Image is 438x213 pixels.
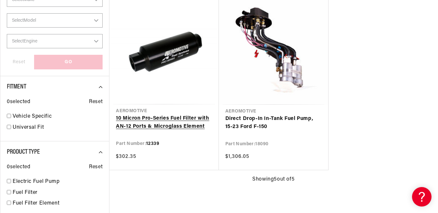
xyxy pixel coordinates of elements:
[13,199,103,208] a: Fuel Filter Element
[225,115,322,131] a: Direct Drop-In In-Tank Fuel Pump, 15-23 Ford F-150
[7,98,30,106] span: 0 selected
[7,84,26,90] span: Fitment
[13,124,103,132] a: Universal Fit
[13,112,103,121] a: Vehicle Specific
[116,114,212,131] a: 10 Micron Pro-Series Fuel Filter with AN-12 Ports & Microglass Element
[13,178,103,186] a: Electric Fuel Pump
[7,163,30,172] span: 0 selected
[252,175,294,184] span: Showing 5 out of 5
[89,98,103,106] span: Reset
[7,149,40,155] span: Product Type
[7,34,103,48] select: Engine
[89,163,103,172] span: Reset
[7,13,103,28] select: Model
[13,189,103,197] a: Fuel Filter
